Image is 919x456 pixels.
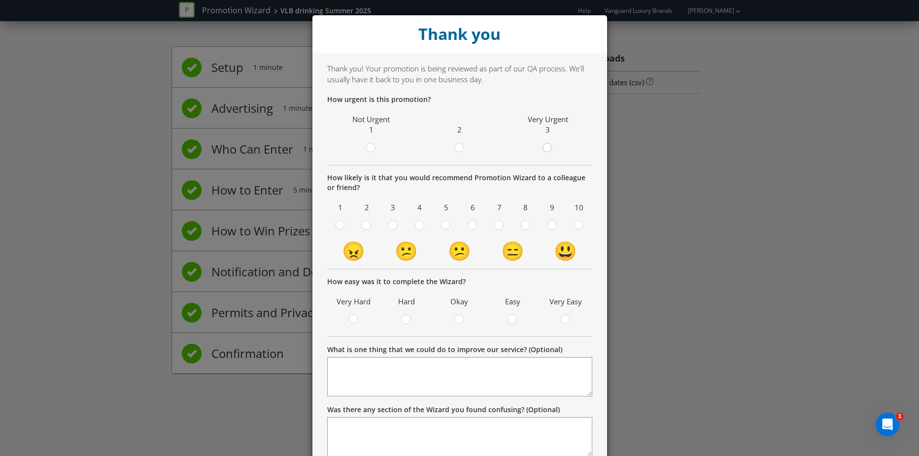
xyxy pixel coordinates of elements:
span: 2 [457,125,462,134]
span: 8 [515,200,537,215]
span: 9 [542,200,563,215]
label: Was there any section of the Wizard you found confusing? (Optional) [327,405,560,415]
td: 😠 [327,237,380,264]
td: 😕 [433,237,486,264]
span: Easy [491,294,534,309]
span: 3 [382,200,404,215]
span: 7 [488,200,510,215]
span: 6 [462,200,483,215]
td: 😕 [380,237,433,264]
span: 5 [436,200,457,215]
td: 😃 [539,237,592,264]
td: 😑 [486,237,539,264]
iframe: Intercom live chat [876,413,899,436]
span: 4 [409,200,431,215]
p: How easy was it to complete the Wizard? [327,277,592,287]
span: 3 [545,125,550,134]
span: Okay [438,294,481,309]
strong: Thank you [418,23,501,44]
span: 1 [896,413,904,421]
div: Close [312,15,607,53]
span: Very Hard [332,294,375,309]
label: What is one thing that we could do to improve our service? (Optional) [327,345,562,355]
p: How urgent is this promotion? [327,95,592,104]
span: 1 [330,200,351,215]
span: 2 [356,200,377,215]
p: How likely is it that you would recommend Promotion Wizard to a colleague or friend? [327,173,592,193]
span: 10 [568,200,590,215]
span: Very Urgent [528,114,568,124]
span: Hard [385,294,428,309]
span: Not Urgent [352,114,390,124]
span: Thank you! Your promotion is being reviewed as part of our QA process. We'll usually have it back... [327,64,584,84]
span: Very Easy [544,294,587,309]
span: 1 [369,125,374,134]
